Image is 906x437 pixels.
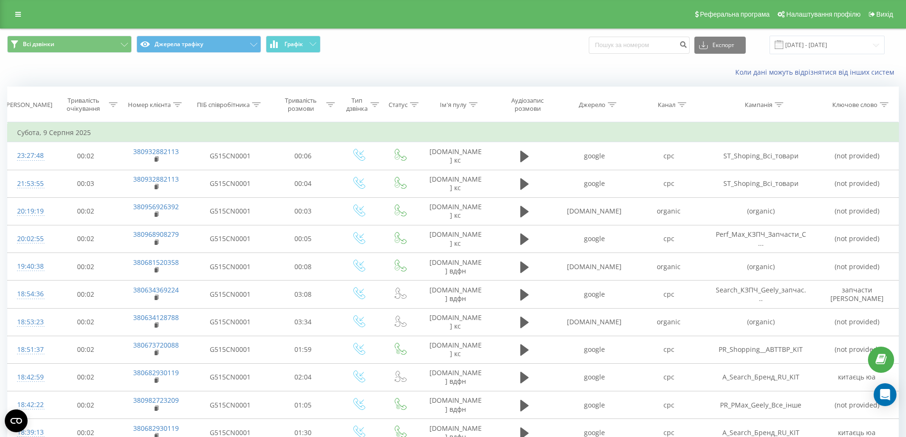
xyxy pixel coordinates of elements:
div: 23:27:48 [17,146,42,165]
div: Кампанія [745,101,772,109]
div: 20:02:55 [17,230,42,248]
span: Всі дзвінки [23,40,54,48]
div: Статус [389,101,408,109]
td: (organic) [706,253,816,281]
input: Пошук за номером [589,37,690,54]
td: G515CN0001 [192,281,269,308]
td: [DOMAIN_NAME] кс [420,170,491,197]
td: [DOMAIN_NAME] [557,253,632,281]
div: 18:51:37 [17,340,42,359]
a: Коли дані можуть відрізнятися вiд інших систем [735,68,899,77]
td: китаєць юа [816,363,898,391]
td: 00:02 [51,391,120,419]
td: G515CN0001 [192,391,269,419]
span: Графік [284,41,303,48]
td: (not provided) [816,170,898,197]
div: 18:53:23 [17,313,42,331]
td: [DOMAIN_NAME] кс [420,142,491,170]
a: 380682930119 [133,424,179,433]
td: [DOMAIN_NAME] вдфн [420,281,491,308]
td: google [557,142,632,170]
td: G515CN0001 [192,225,269,252]
td: запчасти [PERSON_NAME] [816,281,898,308]
td: (organic) [706,197,816,225]
a: 380956926392 [133,202,179,211]
div: Джерело [579,101,605,109]
td: [DOMAIN_NAME] кс [420,225,491,252]
td: (not provided) [816,197,898,225]
td: 02:04 [269,363,338,391]
td: (not provided) [816,308,898,336]
a: 380682930119 [133,368,179,377]
td: (not provided) [816,142,898,170]
td: 00:03 [269,197,338,225]
td: [DOMAIN_NAME] [557,308,632,336]
td: 00:05 [269,225,338,252]
div: Канал [658,101,675,109]
a: 380673720088 [133,340,179,350]
button: Всі дзвінки [7,36,132,53]
td: 03:34 [269,308,338,336]
td: G515CN0001 [192,253,269,281]
td: ST_Shoping_Всі_товари [706,170,816,197]
td: cpc [632,336,706,363]
div: Ім'я пулу [440,101,467,109]
td: [DOMAIN_NAME] кс [420,197,491,225]
td: G515CN0001 [192,197,269,225]
td: 00:02 [51,142,120,170]
td: A_Search_Бренд_RU_KIT [706,363,816,391]
td: [DOMAIN_NAME] кс [420,308,491,336]
div: 20:19:19 [17,202,42,221]
div: 21:53:55 [17,175,42,193]
td: 00:02 [51,253,120,281]
div: 18:42:59 [17,368,42,387]
td: Субота, 9 Серпня 2025 [8,123,899,142]
td: 00:03 [51,170,120,197]
td: ST_Shoping_Всі_товари [706,142,816,170]
td: organic [632,197,706,225]
button: Експорт [694,37,746,54]
div: Аудіозапис розмови [500,97,555,113]
a: 380634369224 [133,285,179,294]
div: Ключове слово [832,101,877,109]
td: (not provided) [816,253,898,281]
span: Perf_Max_КЗПЧ_Запчасти_C... [716,230,806,247]
td: PR_PMax_Geely_Все_інше [706,391,816,419]
div: 18:54:36 [17,285,42,303]
a: 380932882113 [133,175,179,184]
td: cpc [632,363,706,391]
td: organic [632,253,706,281]
td: G515CN0001 [192,336,269,363]
td: cpc [632,170,706,197]
div: Тривалість очікування [60,97,107,113]
td: (not provided) [816,391,898,419]
td: G515CN0001 [192,363,269,391]
div: Номер клієнта [128,101,171,109]
button: Open CMP widget [5,409,28,432]
a: 380982723209 [133,396,179,405]
span: Налаштування профілю [786,10,860,18]
div: 18:42:22 [17,396,42,414]
div: Тип дзвінка [346,97,368,113]
a: 380968908279 [133,230,179,239]
td: google [557,336,632,363]
td: google [557,363,632,391]
td: organic [632,308,706,336]
td: (organic) [706,308,816,336]
td: google [557,391,632,419]
button: Джерела трафіку [136,36,261,53]
td: cpc [632,391,706,419]
td: 00:04 [269,170,338,197]
td: G515CN0001 [192,308,269,336]
td: (not provided) [816,336,898,363]
td: 01:05 [269,391,338,419]
td: cpc [632,142,706,170]
td: cpc [632,281,706,308]
td: 00:02 [51,336,120,363]
a: 380634128788 [133,313,179,322]
div: [PERSON_NAME] [4,101,52,109]
td: [DOMAIN_NAME] кс [420,336,491,363]
div: ПІБ співробітника [197,101,250,109]
td: 00:06 [269,142,338,170]
td: 01:59 [269,336,338,363]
